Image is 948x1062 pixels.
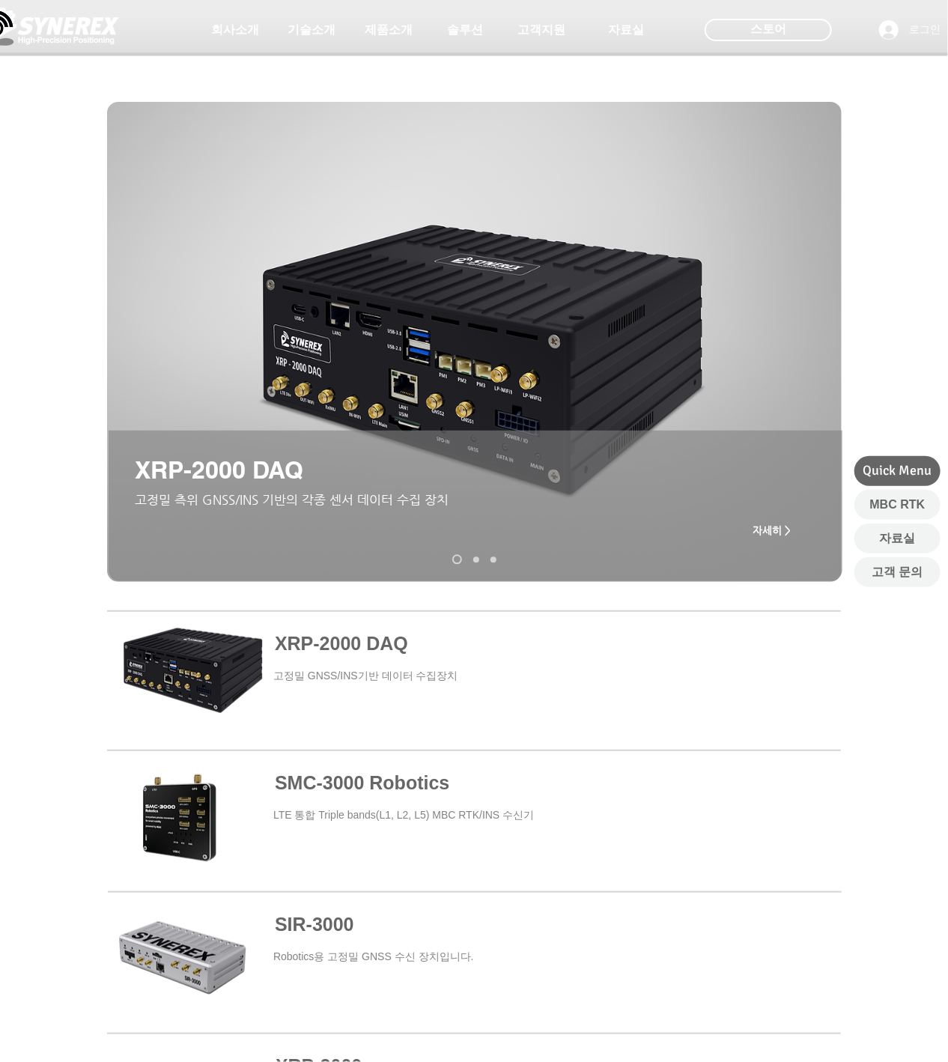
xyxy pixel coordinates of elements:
[351,15,426,45] a: 제품소개
[365,22,413,38] span: 제품소개
[273,950,474,962] a: Robotics용 고정밀 GNSS 수신 장치입니다.
[428,15,502,45] a: 솔루션
[275,914,354,935] a: SIR-3000
[107,102,842,582] img: XRP2000DAQ_02.png
[490,556,496,562] a: MGI-2000
[274,15,349,45] a: 기술소개
[671,590,948,1062] iframe: Wix Chat
[854,456,941,486] div: Quick Menu
[473,556,479,562] a: XRP-2000
[447,555,502,565] nav: 슬라이드
[854,524,941,553] a: 자료실
[854,557,941,587] a: 고객 문의
[198,15,273,45] a: 회사소개
[608,22,644,38] span: 자료실
[452,555,462,565] a: XRP-2000 DAQ
[273,809,534,821] a: LTE 통합 Triple bands(L1, L2, L5) MBC RTK/INS 수신기
[705,19,832,41] div: 스토어
[904,22,946,37] span: 로그인
[107,102,842,582] div: 슬라이드쇼
[870,497,926,513] span: MBC RTK
[750,21,786,37] span: 스토어
[275,772,449,793] a: SMC-3000 Robotics
[589,15,663,45] a: 자료실
[872,564,923,580] span: 고객 문의
[135,455,303,484] span: XRP-2000 DAQ
[447,22,483,38] span: 솔루션
[854,490,941,520] a: MBC RTK
[504,15,579,45] a: 고객지원
[742,515,802,545] a: 자세히 >
[288,22,335,38] span: 기술소개
[517,22,565,38] span: 고객지원
[863,461,932,480] span: Quick Menu
[211,22,259,38] span: 회사소개
[135,492,449,507] span: ​고정밀 측위 GNSS/INS 기반의 각종 센서 데이터 수집 장치
[880,530,916,547] span: 자료실
[753,524,791,536] span: 자세히 >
